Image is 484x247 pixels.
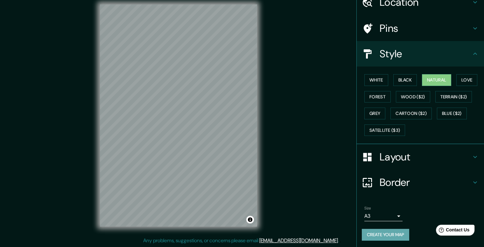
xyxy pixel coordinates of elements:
[427,222,477,240] iframe: Help widget launcher
[259,237,338,244] a: [EMAIL_ADDRESS][DOMAIN_NAME]
[364,74,388,86] button: White
[362,229,409,241] button: Create your map
[456,74,477,86] button: Love
[340,237,341,244] div: .
[380,151,471,163] h4: Layout
[364,91,391,103] button: Forest
[357,16,484,41] div: Pins
[246,216,254,223] button: Toggle attribution
[364,108,385,119] button: Grey
[339,237,340,244] div: .
[357,41,484,67] div: Style
[435,91,472,103] button: Terrain ($2)
[393,74,417,86] button: Black
[396,91,430,103] button: Wood ($2)
[422,74,451,86] button: Natural
[364,124,405,136] button: Satellite ($3)
[380,176,471,189] h4: Border
[390,108,432,119] button: Cartoon ($2)
[364,206,371,211] label: Size
[357,170,484,195] div: Border
[380,47,471,60] h4: Style
[364,211,403,221] div: A3
[437,108,467,119] button: Blue ($2)
[100,4,257,227] canvas: Map
[357,144,484,170] div: Layout
[143,237,339,244] p: Any problems, suggestions, or concerns please email .
[380,22,471,35] h4: Pins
